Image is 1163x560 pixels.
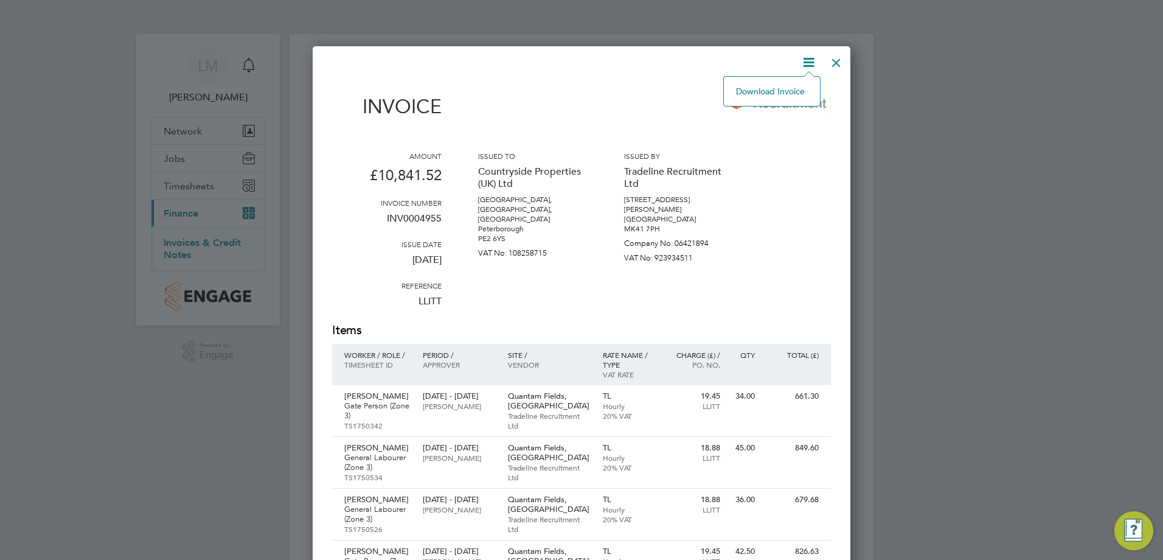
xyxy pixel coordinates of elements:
[332,249,442,281] p: [DATE]
[344,443,411,453] p: [PERSON_NAME]
[344,453,411,472] p: General Labourer (Zone 3)
[732,443,755,453] p: 45.00
[603,369,656,379] p: VAT rate
[344,547,411,556] p: [PERSON_NAME]
[667,495,720,505] p: 18.88
[423,443,495,453] p: [DATE] - [DATE]
[767,391,819,401] p: 661.30
[667,505,720,514] p: LLITT
[344,495,411,505] p: [PERSON_NAME]
[667,453,720,463] p: LLITT
[332,290,442,322] p: LLITT
[423,453,495,463] p: [PERSON_NAME]
[667,350,720,360] p: Charge (£) /
[767,547,819,556] p: 826.63
[603,411,656,421] p: 20% VAT
[423,547,495,556] p: [DATE] - [DATE]
[732,547,755,556] p: 42.50
[332,161,442,198] p: £10,841.52
[603,514,656,524] p: 20% VAT
[332,281,442,290] h3: Reference
[344,360,411,369] p: Timesheet ID
[721,80,831,113] img: tradelinerecruitment-logo-remittance.png
[667,360,720,369] p: Po. No.
[667,443,720,453] p: 18.88
[478,195,588,224] p: [GEOGRAPHIC_DATA], [GEOGRAPHIC_DATA], [GEOGRAPHIC_DATA]
[603,463,656,472] p: 20% VAT
[423,505,495,514] p: [PERSON_NAME]
[478,224,588,234] p: Peterborough
[508,514,591,534] p: Tradeline Recruitment Ltd
[332,322,831,339] h2: Items
[732,350,755,360] p: QTY
[624,214,734,224] p: [GEOGRAPHIC_DATA]
[603,547,656,556] p: TL
[624,234,734,248] p: Company No: 06421894
[624,248,734,263] p: VAT No: 923934511
[603,350,656,369] p: Rate name / type
[478,234,588,243] p: PE2 6YS
[344,391,411,401] p: [PERSON_NAME]
[344,401,411,421] p: Gate Person (Zone 3)
[344,421,411,430] p: TS1750342
[478,243,588,258] p: VAT No: 108258715
[603,401,656,411] p: Hourly
[730,83,814,100] li: Download Invoice
[603,443,656,453] p: TL
[508,443,591,463] p: Quantam Fields, [GEOGRAPHIC_DATA]
[344,505,411,524] p: General Labourer (Zone 3)
[332,208,442,239] p: INV0004955
[478,151,588,161] h3: Issued to
[624,224,734,234] p: MK41 7PH
[624,161,734,195] p: Tradeline Recruitment Ltd
[508,360,591,369] p: Vendor
[667,401,720,411] p: LLITT
[423,350,495,360] p: Period /
[423,391,495,401] p: [DATE] - [DATE]
[508,463,591,482] p: Tradeline Recruitment Ltd
[344,524,411,534] p: TS1750526
[667,547,720,556] p: 19.45
[767,495,819,505] p: 679.68
[603,505,656,514] p: Hourly
[624,195,734,214] p: [STREET_ADDRESS][PERSON_NAME]
[603,453,656,463] p: Hourly
[344,350,411,360] p: Worker / Role /
[423,360,495,369] p: Approver
[478,161,588,195] p: Countryside Properties (UK) Ltd
[767,443,819,453] p: 849.60
[667,391,720,401] p: 19.45
[603,495,656,505] p: TL
[624,151,734,161] h3: Issued by
[508,411,591,430] p: Tradeline Recruitment Ltd
[508,495,591,514] p: Quantam Fields, [GEOGRAPHIC_DATA]
[732,495,755,505] p: 36.00
[332,198,442,208] h3: Invoice number
[332,151,442,161] h3: Amount
[603,391,656,401] p: TL
[344,472,411,482] p: TS1750534
[767,350,819,360] p: Total (£)
[332,95,442,118] h1: Invoice
[732,391,755,401] p: 34.00
[1114,511,1153,550] button: Engage Resource Center
[423,495,495,505] p: [DATE] - [DATE]
[332,239,442,249] h3: Issue date
[508,391,591,411] p: Quantam Fields, [GEOGRAPHIC_DATA]
[423,401,495,411] p: [PERSON_NAME]
[508,350,591,360] p: Site /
